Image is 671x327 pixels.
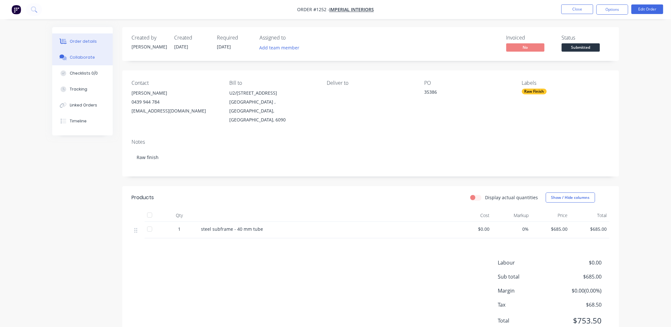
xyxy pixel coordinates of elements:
[522,80,609,86] div: Labels
[229,98,317,124] div: [GEOGRAPHIC_DATA] , [GEOGRAPHIC_DATA], [GEOGRAPHIC_DATA], 6090
[561,4,593,14] button: Close
[498,301,555,309] span: Tax
[498,287,555,294] span: Margin
[562,35,610,41] div: Status
[70,118,87,124] div: Timeline
[632,4,663,14] button: Edit Order
[297,7,329,13] span: Order #1252 -
[498,259,555,266] span: Labour
[217,44,231,50] span: [DATE]
[132,148,610,167] div: Raw finish
[52,81,113,97] button: Tracking
[498,317,555,324] span: Total
[175,44,189,50] span: [DATE]
[175,35,210,41] div: Created
[229,80,317,86] div: Bill to
[132,89,219,115] div: [PERSON_NAME]0439 944 784[EMAIL_ADDRESS][DOMAIN_NAME]
[201,226,263,232] span: steel subframe - 40 mm tube
[132,139,610,145] div: Notes
[425,89,504,98] div: 35386
[453,209,493,222] div: Cost
[546,193,595,203] button: Show / Hide columns
[161,209,199,222] div: Qty
[52,49,113,65] button: Collaborate
[132,80,219,86] div: Contact
[532,209,571,222] div: Price
[425,80,512,86] div: PO
[573,226,607,232] span: $685.00
[554,301,602,309] span: $68.50
[132,98,219,106] div: 0439 944 784
[456,226,490,232] span: $0.00
[70,102,97,108] div: Linked Orders
[329,7,374,13] a: Imperial Interiors
[327,80,414,86] div: Deliver to
[52,33,113,49] button: Order details
[554,259,602,266] span: $0.00
[260,35,324,41] div: Assigned to
[554,315,602,326] span: $753.50
[492,209,532,222] div: Markup
[506,35,554,41] div: Invoiced
[217,35,252,41] div: Required
[562,43,600,51] span: Submitted
[554,287,602,294] span: $0.00 ( 0.00 %)
[132,35,167,41] div: Created by
[506,43,545,51] span: No
[52,113,113,129] button: Timeline
[11,5,21,14] img: Factory
[132,106,219,115] div: [EMAIL_ADDRESS][DOMAIN_NAME]
[132,89,219,98] div: [PERSON_NAME]
[52,65,113,81] button: Checklists 0/0
[70,86,87,92] div: Tracking
[498,273,555,280] span: Sub total
[260,43,303,52] button: Add team member
[534,226,568,232] span: $685.00
[70,39,97,44] div: Order details
[596,4,628,15] button: Options
[562,43,600,53] button: Submitted
[256,43,303,52] button: Add team member
[178,226,181,232] span: 1
[70,54,95,60] div: Collaborate
[132,194,154,201] div: Products
[229,89,317,124] div: U2/[STREET_ADDRESS][GEOGRAPHIC_DATA] , [GEOGRAPHIC_DATA], [GEOGRAPHIC_DATA], 6090
[132,43,167,50] div: [PERSON_NAME]
[495,226,529,232] span: 0%
[522,89,547,94] div: Raw Finish
[52,97,113,113] button: Linked Orders
[70,70,98,76] div: Checklists 0/0
[485,194,538,201] label: Display actual quantities
[554,273,602,280] span: $685.00
[229,89,317,98] div: U2/[STREET_ADDRESS]
[570,209,610,222] div: Total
